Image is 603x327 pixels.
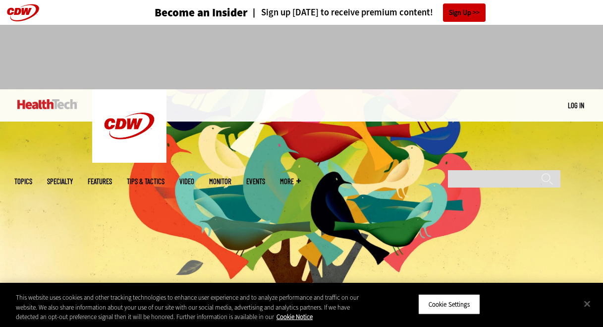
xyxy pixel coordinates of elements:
[127,178,164,185] a: Tips & Tactics
[418,294,480,315] button: Cookie Settings
[179,178,194,185] a: Video
[568,100,584,111] div: User menu
[280,178,301,185] span: More
[16,293,362,322] div: This website uses cookies and other tracking technologies to enhance user experience and to analy...
[14,178,32,185] span: Topics
[17,99,77,109] img: Home
[443,3,486,22] a: Sign Up
[246,178,265,185] a: Events
[155,7,248,18] h3: Become an Insider
[121,35,482,79] iframe: advertisement
[88,178,112,185] a: Features
[117,7,248,18] a: Become an Insider
[568,101,584,110] a: Log in
[209,178,231,185] a: MonITor
[47,178,73,185] span: Specialty
[576,293,598,315] button: Close
[92,89,166,163] img: Home
[276,313,313,321] a: More information about your privacy
[92,155,166,165] a: CDW
[248,8,433,17] a: Sign up [DATE] to receive premium content!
